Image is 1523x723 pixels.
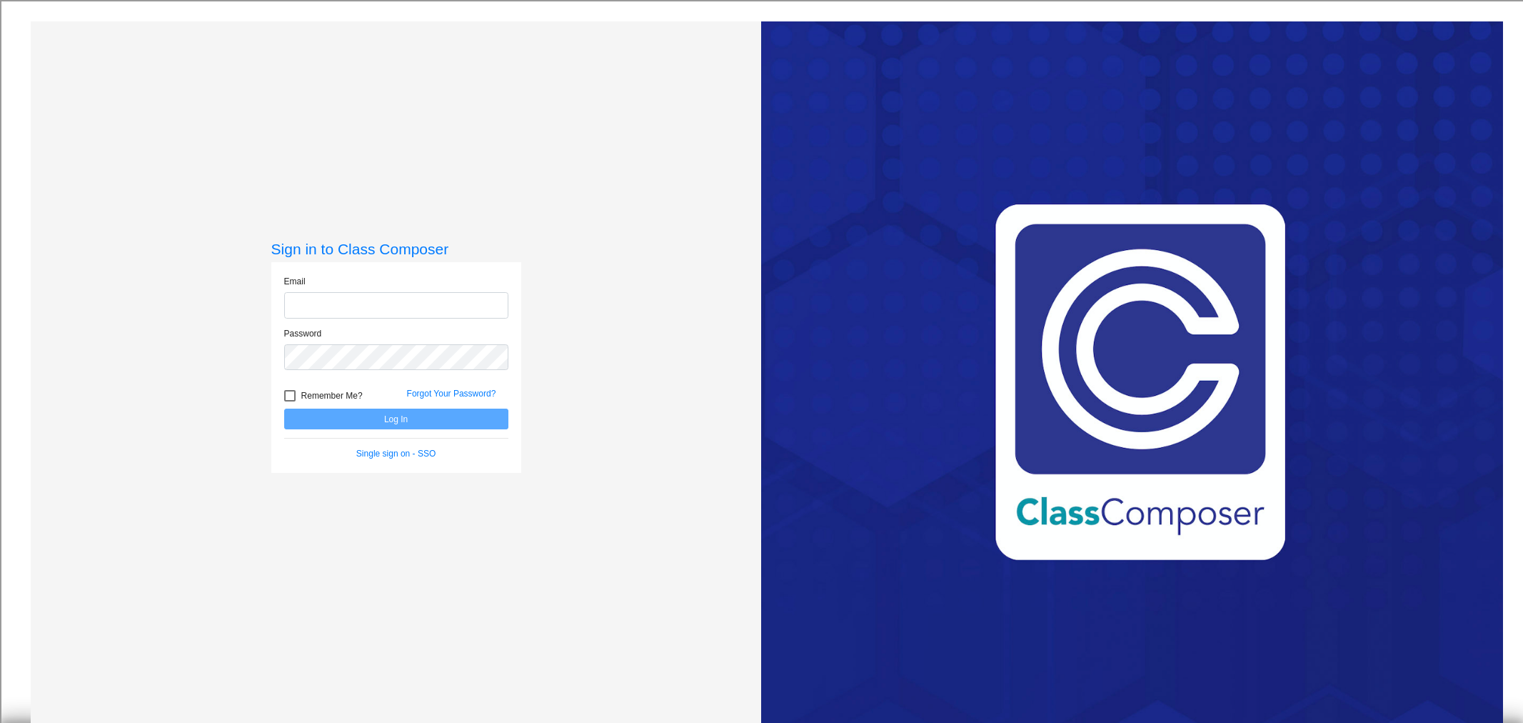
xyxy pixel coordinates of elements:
[356,449,436,459] a: Single sign on - SSO
[284,409,508,429] button: Log In
[271,240,521,258] h3: Sign in to Class Composer
[284,327,322,340] label: Password
[407,389,496,399] a: Forgot Your Password?
[301,387,363,404] span: Remember Me?
[284,275,306,288] label: Email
